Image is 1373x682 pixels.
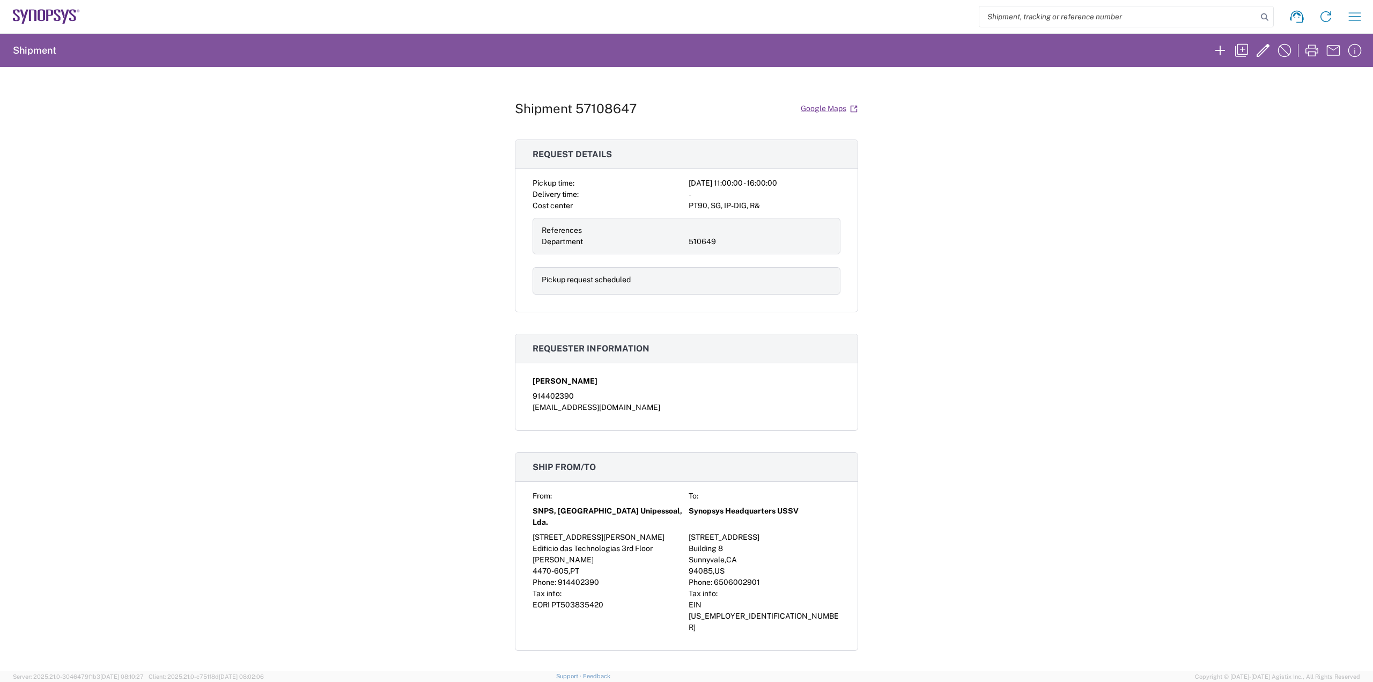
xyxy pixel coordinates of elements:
div: Building 8 [689,543,840,554]
span: Phone: [689,578,712,586]
span: Synopsys Headquarters USSV [689,505,799,517]
div: Edificio das Technologias 3rd Floor [533,543,684,554]
div: [EMAIL_ADDRESS][DOMAIN_NAME] [533,402,840,413]
div: 914402390 [533,391,840,402]
a: Support [556,673,583,679]
span: Delivery time: [533,190,579,199]
div: - [689,189,840,200]
input: Shipment, tracking or reference number [979,6,1257,27]
span: Request details [533,149,612,159]
div: [DATE] 11:00:00 - 16:00:00 [689,178,840,189]
span: [PERSON_NAME] [533,555,594,564]
span: Ship from/to [533,462,596,472]
span: , [725,555,726,564]
h1: Shipment 57108647 [515,101,637,116]
span: Sunnyvale [689,555,725,564]
span: Pickup request scheduled [542,275,631,284]
span: Pickup time: [533,179,574,187]
span: Cost center [533,201,573,210]
div: PT90, SG, IP-DIG, R& [689,200,840,211]
span: Phone: [533,578,556,586]
span: [DATE] 08:10:27 [100,673,144,680]
span: Copyright © [DATE]-[DATE] Agistix Inc., All Rights Reserved [1195,672,1360,681]
span: SNPS, [GEOGRAPHIC_DATA] Unipessoal, Lda. [533,505,684,528]
div: [STREET_ADDRESS][PERSON_NAME] [533,532,684,543]
h2: Shipment [13,44,56,57]
span: [PERSON_NAME] [533,376,597,387]
span: Client: 2025.21.0-c751f8d [149,673,264,680]
div: 510649 [689,236,831,247]
span: [US_EMPLOYER_IDENTIFICATION_NUMBER] [689,612,839,632]
span: Tax info: [689,589,718,598]
span: EIN [689,600,702,609]
span: [DATE] 08:02:06 [219,673,264,680]
span: 6506002901 [714,578,760,586]
a: Feedback [583,673,610,679]
span: 94085 [689,567,713,575]
span: 4470-605 [533,567,569,575]
span: References [542,226,582,234]
span: , [713,567,714,575]
span: Tax info: [533,589,562,598]
span: CA [726,555,737,564]
span: From: [533,492,552,500]
span: , [569,567,570,575]
div: Department [542,236,684,247]
span: PT503835420 [551,600,603,609]
span: Server: 2025.21.0-3046479f1b3 [13,673,144,680]
span: US [714,567,725,575]
span: Requester information [533,343,649,354]
div: [STREET_ADDRESS] [689,532,840,543]
span: 914402390 [558,578,599,586]
span: To: [689,492,698,500]
span: EORI [533,600,550,609]
a: Google Maps [800,99,858,118]
span: PT [570,567,579,575]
